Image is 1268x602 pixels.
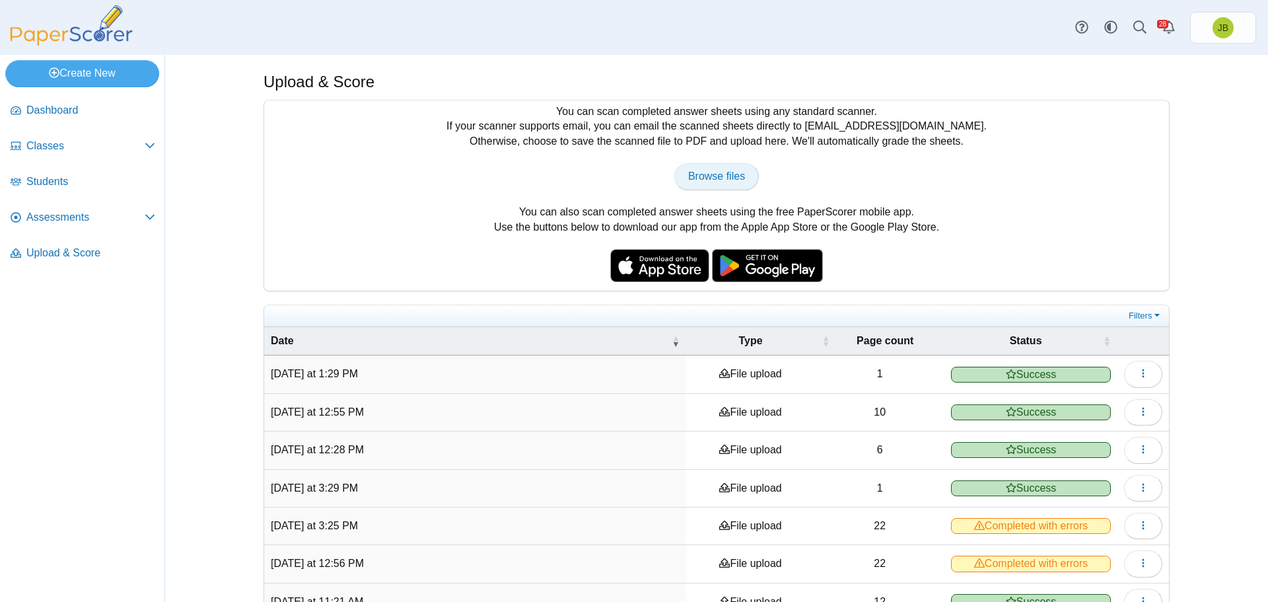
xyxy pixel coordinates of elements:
[951,442,1111,458] span: Success
[1213,17,1234,38] span: Joel Boyd
[5,238,160,270] a: Upload & Score
[674,163,759,190] a: Browse files
[686,470,815,508] td: File upload
[264,100,1169,291] div: You can scan completed answer sheets using any standard scanner. If your scanner supports email, ...
[686,394,815,432] td: File upload
[1125,309,1166,322] a: Filters
[822,334,829,348] span: Page count : Activate to sort
[951,367,1111,383] span: Success
[26,174,155,189] span: Students
[271,482,358,494] time: Sep 15, 2025 at 3:29 PM
[5,95,160,127] a: Dashboard
[264,71,374,93] h1: Upload & Score
[686,432,815,469] td: File upload
[5,167,160,198] a: Students
[815,545,944,583] td: 22
[1190,12,1256,44] a: Joel Boyd
[26,246,155,260] span: Upload & Score
[1103,334,1111,348] span: Status : Activate to sort
[688,170,745,182] span: Browse files
[832,334,938,348] span: Page count
[5,60,159,87] a: Create New
[712,249,823,282] img: google-play-badge.png
[815,508,944,545] td: 22
[1154,13,1183,42] a: Alerts
[686,545,815,583] td: File upload
[815,356,944,393] td: 1
[815,432,944,469] td: 6
[271,368,358,379] time: Sep 19, 2025 at 1:29 PM
[951,334,1100,348] span: Status
[686,508,815,545] td: File upload
[686,356,815,393] td: File upload
[815,470,944,508] td: 1
[271,406,364,418] time: Sep 19, 2025 at 12:55 PM
[815,394,944,432] td: 10
[5,202,160,234] a: Assessments
[271,444,364,455] time: Sep 19, 2025 at 12:28 PM
[26,103,155,118] span: Dashboard
[610,249,709,282] img: apple-store-badge.svg
[672,334,680,348] span: Date : Activate to remove sorting
[951,556,1111,572] span: Completed with errors
[26,139,145,153] span: Classes
[1218,23,1228,32] span: Joel Boyd
[693,334,808,348] span: Type
[951,518,1111,534] span: Completed with errors
[26,210,145,225] span: Assessments
[951,404,1111,420] span: Success
[271,334,669,348] span: Date
[5,36,137,48] a: PaperScorer
[271,520,358,531] time: Sep 15, 2025 at 3:25 PM
[951,480,1111,496] span: Success
[5,131,160,163] a: Classes
[271,558,364,569] time: Sep 15, 2025 at 12:56 PM
[5,5,137,46] img: PaperScorer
